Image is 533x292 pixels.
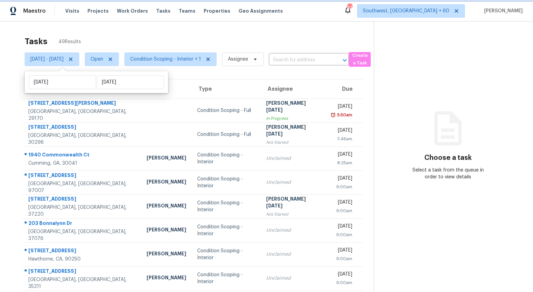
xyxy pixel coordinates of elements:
span: Tasks [156,9,170,13]
div: 203 Bonnalynn Dr [28,220,136,228]
div: 5:50am [336,112,352,118]
div: 9:00am [331,279,352,286]
div: [PERSON_NAME][DATE] [266,100,320,115]
div: [PERSON_NAME] [147,202,186,211]
span: Open [91,56,103,63]
div: [DATE] [331,199,352,207]
div: Hawthorne, CA, 90250 [28,256,136,263]
div: Condition Scoping - Interior [197,176,255,189]
div: [PERSON_NAME] [147,226,186,235]
h3: Choose a task [424,154,472,161]
div: Cumming, GA, 30041 [28,160,136,167]
div: Condition Scoping - Interior [197,271,255,285]
div: [DATE] [331,247,352,255]
div: Condition Scoping - Full [197,107,255,114]
div: [PERSON_NAME] [147,250,186,259]
div: [GEOGRAPHIC_DATA], [GEOGRAPHIC_DATA], 37076 [28,228,136,242]
div: [DATE] [331,127,352,136]
th: Type [192,79,261,99]
div: [DATE] [331,103,352,112]
div: [STREET_ADDRESS] [28,195,136,204]
div: Not Started [266,139,320,146]
input: End date [97,75,164,89]
div: 1940 Commonwealth Ct [28,151,136,160]
div: [PERSON_NAME] [147,274,186,283]
span: [DATE] - [DATE] [30,56,64,63]
div: [STREET_ADDRESS][PERSON_NAME] [28,100,136,108]
span: Projects [87,8,109,14]
div: [DATE] [331,175,352,183]
th: Assignee [261,79,326,99]
input: Start date [29,75,96,89]
div: Unclaimed [266,251,320,258]
div: [GEOGRAPHIC_DATA], [GEOGRAPHIC_DATA], 37220 [28,204,136,218]
input: Search by address [269,55,330,65]
div: [DATE] [331,151,352,160]
span: Create a Task [352,52,367,67]
div: [STREET_ADDRESS] [28,124,136,132]
div: 9:00am [331,255,352,262]
div: [STREET_ADDRESS] [28,172,136,180]
th: Due [326,79,363,99]
span: Maestro [23,8,46,14]
div: [DATE] [331,223,352,231]
div: [PERSON_NAME] [147,178,186,187]
div: [GEOGRAPHIC_DATA], [GEOGRAPHIC_DATA], 29170 [28,108,136,122]
div: [GEOGRAPHIC_DATA], [GEOGRAPHIC_DATA], 30296 [28,132,136,146]
span: Assignee [228,56,248,63]
div: 9:00am [331,183,352,190]
span: [PERSON_NAME] [481,8,523,14]
th: Address [22,79,141,99]
div: 632 [347,4,352,11]
span: Southwest, [GEOGRAPHIC_DATA] + 60 [363,8,449,14]
div: Select a task from the queue in order to view details [411,167,485,180]
div: [DATE] [331,271,352,279]
button: Create a Task [349,52,371,67]
span: Condition Scoping - Interior + 1 [130,56,201,63]
div: [GEOGRAPHIC_DATA], [GEOGRAPHIC_DATA], 35211 [28,276,136,290]
div: 9:00am [331,207,352,214]
div: 9:00am [331,231,352,238]
span: Properties [204,8,230,14]
div: Not Started [266,211,320,218]
div: In Progress [266,115,320,122]
button: Open [340,55,350,65]
div: Condition Scoping - Full [197,131,255,138]
span: Work Orders [117,8,148,14]
div: 8:25am [331,160,352,166]
div: Unclaimed [266,227,320,234]
img: Overdue Alarm Icon [330,112,336,118]
div: [PERSON_NAME][DATE] [266,195,320,211]
h2: Tasks [25,38,47,45]
span: Teams [179,8,195,14]
div: Unclaimed [266,155,320,162]
span: Geo Assignments [238,8,283,14]
div: [PERSON_NAME] [147,154,186,163]
div: [STREET_ADDRESS] [28,268,136,276]
div: 7:46am [331,136,352,142]
div: [GEOGRAPHIC_DATA], [GEOGRAPHIC_DATA], 97007 [28,180,136,194]
div: Condition Scoping - Interior [197,247,255,261]
div: Condition Scoping - Interior [197,200,255,213]
div: [PERSON_NAME][DATE] [266,124,320,139]
span: Visits [65,8,79,14]
div: Condition Scoping - Interior [197,224,255,237]
div: [STREET_ADDRESS] [28,247,136,256]
div: Unclaimed [266,275,320,282]
span: 49 Results [58,38,81,45]
div: Condition Scoping - Interior [197,152,255,165]
div: Unclaimed [266,179,320,186]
